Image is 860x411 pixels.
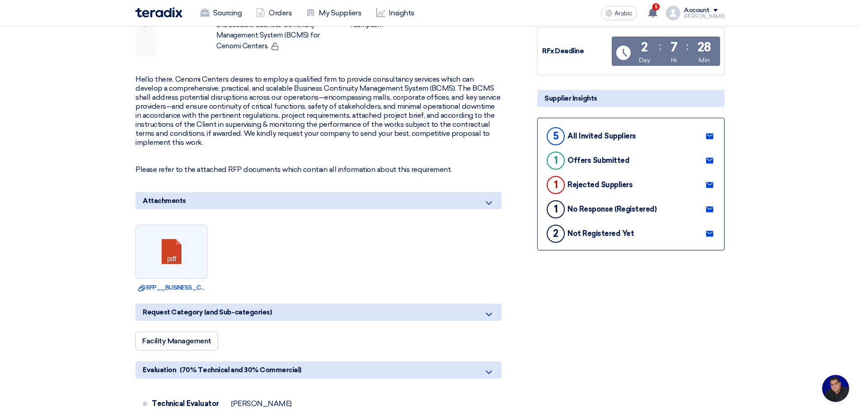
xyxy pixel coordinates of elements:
font: 1 [554,179,558,191]
font: Offers Submitted [567,156,629,165]
font: RFx Deadline [542,47,584,55]
a: My Suppliers [299,3,368,23]
font: Day [639,56,651,64]
font: Request Category (and Sub-categories) [143,308,272,316]
font: 1 [554,154,558,166]
font: RFP__BUSINESS_CONTINUITY_PLAN.pdf [146,284,261,291]
font: Rejected Suppliers [567,180,632,189]
font: Supplier Insights [544,94,597,102]
font: Not Registered Yet [567,229,634,238]
font: Sourcing [213,9,242,17]
font: : [686,40,688,53]
a: Insights [369,3,422,23]
font: Hello there. Cenomi Centers desires to employ a qualified firm to provide consultancy services wh... [135,75,500,147]
font: All Invited Suppliers [567,132,636,140]
font: (70% Technical and 30% Commercial) [180,366,302,374]
a: RFP__BUSINESS_CONTINUITY_PLAN.pdf [138,283,205,292]
font: 5 [553,130,559,142]
font: 1 [554,203,558,215]
font: : [659,40,661,53]
font: 28 [697,40,711,55]
a: Open chat [822,375,849,402]
font: Min [698,56,710,64]
font: Attachments [143,197,186,205]
font: Account [684,6,710,14]
font: [PERSON_NAME] [231,399,292,408]
font: No Response (Registered) [567,205,656,213]
font: Please refer to the attached RFP documents which contain all information about this requirement. [135,165,452,174]
font: My Suppliers [319,9,361,17]
font: [PERSON_NAME] [684,14,725,19]
font: 2 [553,227,558,240]
a: Sourcing [193,3,249,23]
img: Teradix logo [135,7,182,18]
button: Arabic [601,6,637,20]
font: 5 [655,4,658,10]
font: Technical Evaluator [152,399,219,408]
font: Insights [389,9,414,17]
img: profile_test.png [666,6,680,20]
font: 2 [641,40,648,55]
font: Facility Management [142,337,211,345]
font: Orders [269,9,292,17]
font: 1 [143,21,145,29]
a: Orders [249,3,299,23]
font: Evaluation [143,366,176,374]
font: 7 [670,40,678,55]
font: Hr [671,56,677,64]
font: Arabic [614,9,632,17]
font: 1 Lumpsum [349,21,383,29]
